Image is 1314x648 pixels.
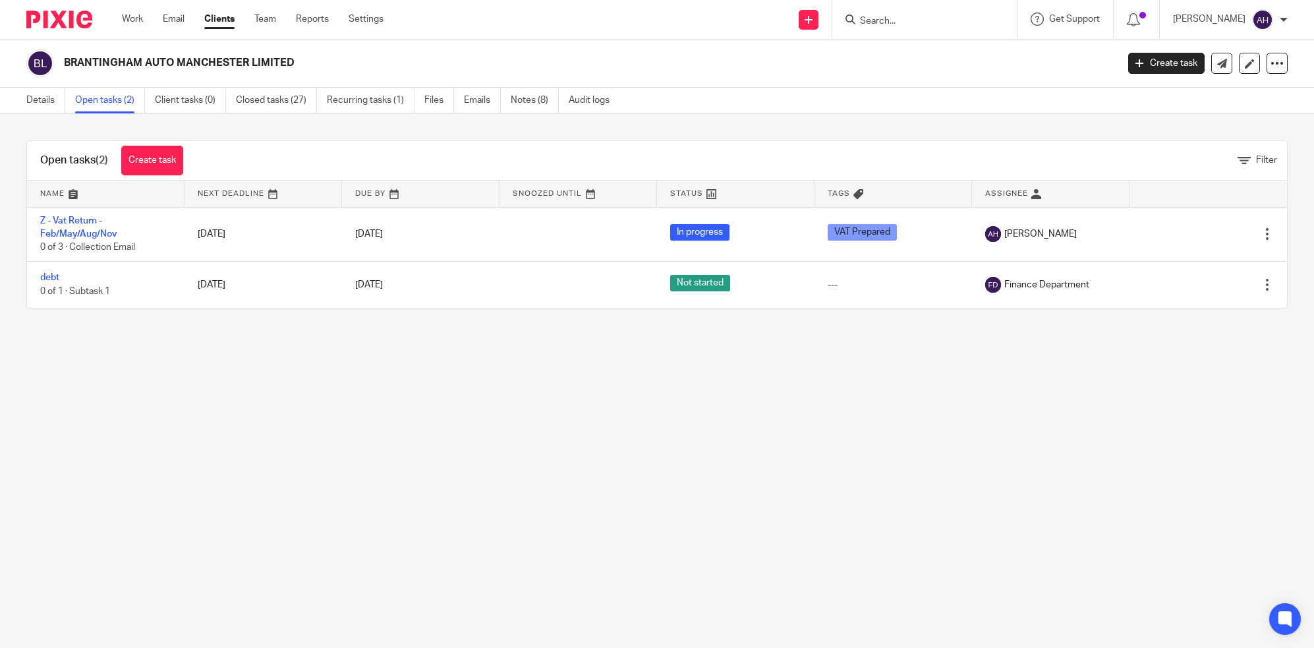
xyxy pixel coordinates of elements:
span: In progress [670,224,729,241]
a: Open tasks (2) [75,88,145,113]
a: Team [254,13,276,26]
h2: BRANTINGHAM AUTO MANCHESTER LIMITED [64,56,900,70]
span: Status [670,190,703,197]
span: (2) [96,155,108,165]
td: [DATE] [185,207,342,261]
a: Create task [1128,53,1205,74]
h1: Open tasks [40,154,108,167]
a: Work [122,13,143,26]
span: 0 of 1 · Subtask 1 [40,287,110,296]
img: svg%3E [985,226,1001,242]
a: Closed tasks (27) [236,88,317,113]
a: Clients [204,13,235,26]
a: Reports [296,13,329,26]
a: Create task [121,146,183,175]
div: --- [828,278,959,291]
p: [PERSON_NAME] [1173,13,1245,26]
a: Recurring tasks (1) [327,88,414,113]
span: 0 of 3 · Collection Email [40,243,135,252]
img: svg%3E [26,49,54,77]
a: Audit logs [569,88,619,113]
a: Z - Vat Return - Feb/May/Aug/Nov [40,216,117,239]
input: Search [859,16,977,28]
span: [PERSON_NAME] [1004,227,1077,241]
a: Details [26,88,65,113]
td: [DATE] [185,261,342,308]
span: Tags [828,190,850,197]
span: [DATE] [355,229,383,239]
a: Emails [464,88,501,113]
span: Filter [1256,156,1277,165]
span: Not started [670,275,730,291]
a: Email [163,13,185,26]
img: Pixie [26,11,92,28]
span: [DATE] [355,280,383,289]
span: Finance Department [1004,278,1089,291]
span: Get Support [1049,15,1100,24]
a: debt [40,273,59,282]
a: Notes (8) [511,88,559,113]
img: svg%3E [1252,9,1273,30]
img: svg%3E [985,277,1001,293]
a: Settings [349,13,384,26]
span: VAT Prepared [828,224,897,241]
span: Snoozed Until [513,190,582,197]
a: Files [424,88,454,113]
a: Client tasks (0) [155,88,226,113]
